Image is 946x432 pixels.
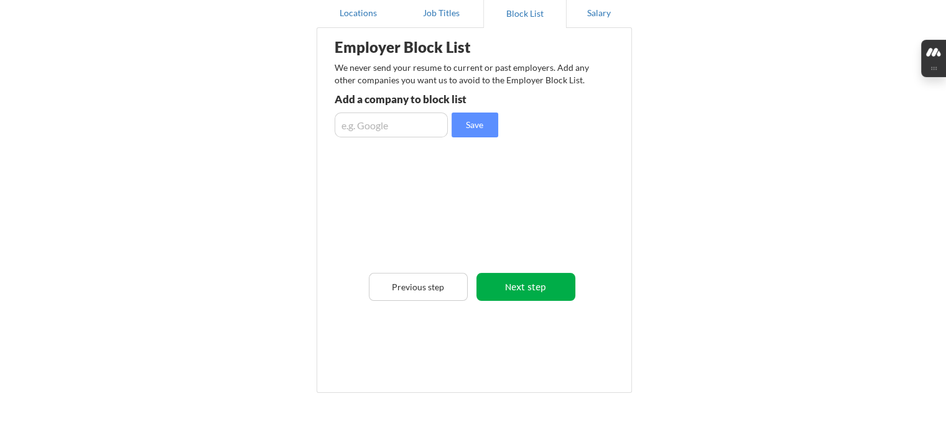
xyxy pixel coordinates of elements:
button: Previous step [369,273,468,301]
div: We never send your resume to current or past employers. Add any other companies you want us to av... [335,62,596,86]
input: e.g. Google [335,113,448,137]
button: Save [452,113,498,137]
button: Next step [476,273,575,301]
div: Add a company to block list [335,94,517,104]
div: Employer Block List [335,40,530,55]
